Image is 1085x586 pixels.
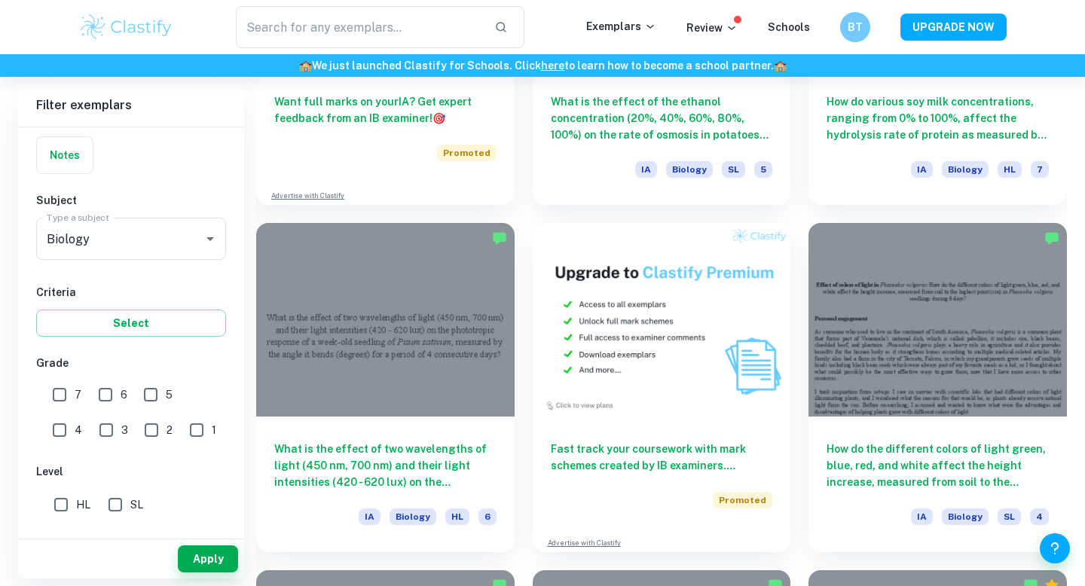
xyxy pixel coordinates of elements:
[36,355,226,371] h6: Grade
[586,18,656,35] p: Exemplars
[36,192,226,209] h6: Subject
[911,161,933,178] span: IA
[942,508,989,525] span: Biology
[121,422,128,438] span: 3
[178,545,238,572] button: Apply
[492,230,507,246] img: Marked
[847,19,864,35] h6: BT
[548,538,621,548] a: Advertise with Clastify
[827,441,1049,490] h6: How do the different colors of light green, blue, red, and white affect the height increase, meas...
[998,508,1021,525] span: SL
[754,161,772,178] span: 5
[827,93,1049,143] h6: How do various soy milk concentrations, ranging from 0% to 100%, affect the hydrolysis rate of pr...
[37,137,93,173] button: Notes
[478,508,497,525] span: 6
[274,93,497,127] h6: Want full marks on your IA ? Get expert feedback from an IB examiner!
[212,422,216,438] span: 1
[299,60,312,72] span: 🏫
[18,84,244,127] h6: Filter exemplars
[166,386,173,403] span: 5
[541,60,564,72] a: here
[445,508,469,525] span: HL
[3,57,1082,74] h6: We just launched Clastify for Schools. Click to learn how to become a school partner.
[236,6,482,48] input: Search for any exemplars...
[635,161,657,178] span: IA
[774,60,787,72] span: 🏫
[911,508,933,525] span: IA
[533,223,791,417] img: Thumbnail
[390,508,436,525] span: Biology
[840,12,870,42] button: BT
[75,422,82,438] span: 4
[256,223,515,552] a: What is the effect of two wavelengths of light (450 nm, 700 nm) and their light intensities (420 ...
[437,145,497,161] span: Promoted
[808,223,1067,552] a: How do the different colors of light green, blue, red, and white affect the height increase, meas...
[75,386,81,403] span: 7
[121,386,127,403] span: 6
[768,21,810,33] a: Schools
[666,161,713,178] span: Biology
[432,112,445,124] span: 🎯
[722,161,745,178] span: SL
[47,211,109,224] label: Type a subject
[271,191,344,201] a: Advertise with Clastify
[1031,161,1049,178] span: 7
[551,441,773,474] h6: Fast track your coursework with mark schemes created by IB examiners. Upgrade now
[78,12,174,42] img: Clastify logo
[76,496,90,513] span: HL
[1030,508,1049,525] span: 4
[1044,230,1059,246] img: Marked
[686,20,738,36] p: Review
[359,508,381,525] span: IA
[274,441,497,490] h6: What is the effect of two wavelengths of light (450 nm, 700 nm) and their light intensities (420 ...
[1040,533,1070,563] button: Help and Feedback
[713,492,772,508] span: Promoted
[551,93,773,143] h6: What is the effect of the ethanol concentration (20%, 40%, 60%, 80%, 100%) on the rate of osmosis...
[36,284,226,301] h6: Criteria
[36,463,226,480] h6: Level
[130,496,143,513] span: SL
[942,161,989,178] span: Biology
[998,161,1022,178] span: HL
[36,310,226,337] button: Select
[167,422,173,438] span: 2
[200,228,221,249] button: Open
[900,14,1007,41] button: UPGRADE NOW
